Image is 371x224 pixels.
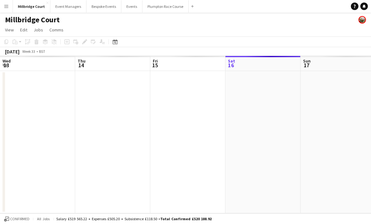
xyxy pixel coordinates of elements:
span: 17 [302,62,311,69]
span: 16 [227,62,235,69]
span: Confirmed [10,217,30,221]
a: Jobs [31,26,46,34]
a: Edit [18,26,30,34]
span: View [5,27,14,33]
span: Total Confirmed £520 188.92 [160,216,212,221]
app-user-avatar: Staffing Manager [358,16,366,24]
span: Thu [78,58,86,64]
div: Salary £519 565.22 + Expenses £505.20 + Subsistence £118.50 = [56,216,212,221]
h1: Millbridge Court [5,15,60,25]
button: Event Managers [50,0,86,13]
button: Bespoke Events [86,0,121,13]
span: Comms [49,27,64,33]
span: Edit [20,27,27,33]
span: Fri [153,58,158,64]
span: Wed [3,58,11,64]
button: Confirmed [3,216,30,222]
button: Events [121,0,142,13]
a: View [3,26,16,34]
span: All jobs [36,216,51,221]
span: 15 [152,62,158,69]
span: 13 [2,62,11,69]
div: [DATE] [5,48,19,55]
span: Jobs [34,27,43,33]
span: Sun [303,58,311,64]
div: BST [39,49,45,54]
span: Sat [228,58,235,64]
button: Plumpton Race Course [142,0,189,13]
span: 14 [77,62,86,69]
button: Millbridge Court [13,0,50,13]
span: Week 33 [21,49,36,54]
a: Comms [47,26,66,34]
